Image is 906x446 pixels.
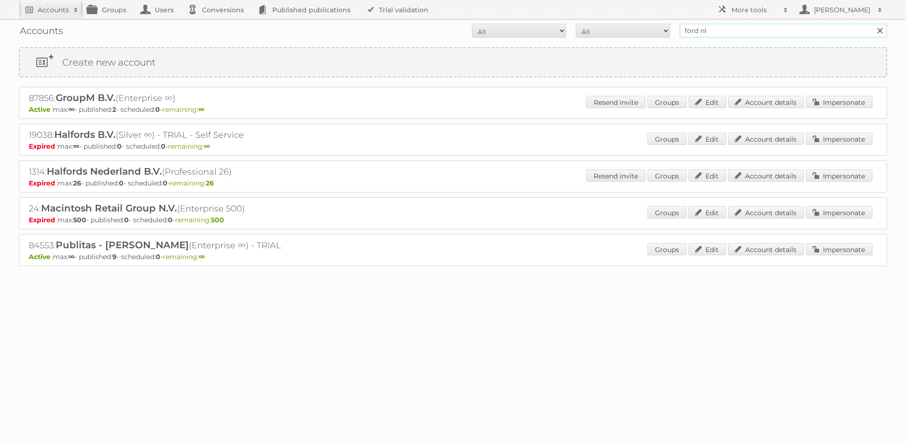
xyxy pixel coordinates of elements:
[29,216,877,224] p: max: - published: - scheduled: -
[731,5,779,15] h2: More tools
[688,96,726,108] a: Edit
[38,5,69,15] h2: Accounts
[156,252,160,261] strong: 0
[29,142,877,151] p: max: - published: - scheduled: -
[199,252,205,261] strong: ∞
[29,239,359,252] h2: 84553: (Enterprise ∞) - TRIAL
[29,166,359,178] h2: 1314: (Professional 26)
[56,92,116,103] span: GroupM B.V.
[806,169,872,182] a: Impersonate
[728,206,804,219] a: Account details
[68,252,75,261] strong: ∞
[688,206,726,219] a: Edit
[20,48,886,76] a: Create new account
[47,166,162,177] span: Halfords Nederland B.V.
[29,105,877,114] p: max: - published: - scheduled: -
[29,179,877,187] p: max: - published: - scheduled: -
[161,142,166,151] strong: 0
[54,129,116,140] span: Halfords B.V.
[73,179,81,187] strong: 26
[175,216,224,224] span: remaining:
[647,133,687,145] a: Groups
[586,96,646,108] a: Resend invite
[170,179,214,187] span: remaining:
[168,142,210,151] span: remaining:
[728,169,804,182] a: Account details
[119,179,124,187] strong: 0
[29,202,359,215] h2: 24: (Enterprise 500)
[29,252,53,261] span: Active
[112,252,117,261] strong: 9
[198,105,204,114] strong: ∞
[806,206,872,219] a: Impersonate
[29,252,877,261] p: max: - published: - scheduled: -
[806,133,872,145] a: Impersonate
[812,5,873,15] h2: [PERSON_NAME]
[163,252,205,261] span: remaining:
[41,202,177,214] span: Macintosh Retail Group N.V.
[56,239,189,251] span: Publitas - [PERSON_NAME]
[73,216,86,224] strong: 500
[168,216,173,224] strong: 0
[29,105,53,114] span: Active
[112,105,116,114] strong: 2
[211,216,224,224] strong: 500
[163,179,168,187] strong: 0
[155,105,160,114] strong: 0
[117,142,122,151] strong: 0
[68,105,75,114] strong: ∞
[806,96,872,108] a: Impersonate
[688,133,726,145] a: Edit
[586,169,646,182] a: Resend invite
[647,96,687,108] a: Groups
[647,243,687,255] a: Groups
[728,243,804,255] a: Account details
[29,92,359,104] h2: 87856: (Enterprise ∞)
[162,105,204,114] span: remaining:
[29,216,58,224] span: Expired
[647,206,687,219] a: Groups
[688,169,726,182] a: Edit
[204,142,210,151] strong: ∞
[728,96,804,108] a: Account details
[29,179,58,187] span: Expired
[29,129,359,141] h2: 19038: (Silver ∞) - TRIAL - Self Service
[73,142,79,151] strong: ∞
[688,243,726,255] a: Edit
[728,133,804,145] a: Account details
[206,179,214,187] strong: 26
[806,243,872,255] a: Impersonate
[29,142,58,151] span: Expired
[647,169,687,182] a: Groups
[124,216,129,224] strong: 0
